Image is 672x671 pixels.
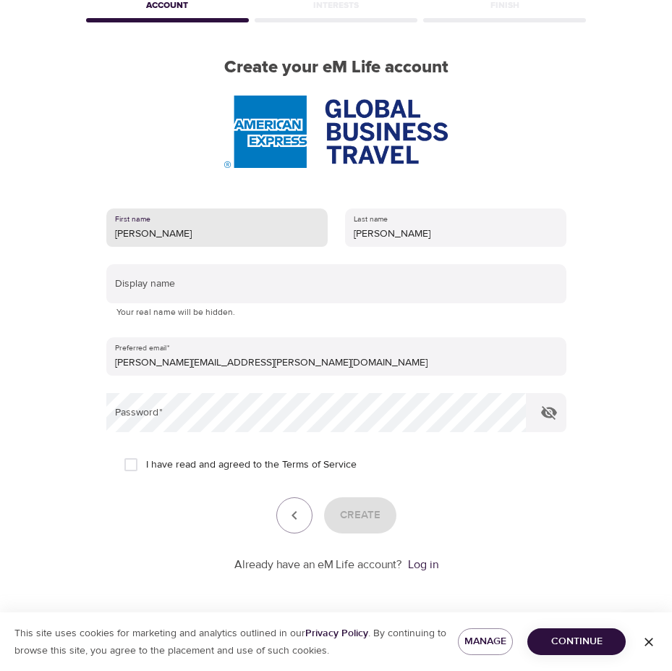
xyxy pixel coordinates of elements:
[305,627,368,640] a: Privacy Policy
[224,96,447,168] img: AmEx%20GBT%20logo.png
[116,305,556,320] p: Your real name will be hidden.
[146,457,357,473] span: I have read and agreed to the
[539,633,614,651] span: Continue
[469,633,502,651] span: Manage
[408,557,438,572] a: Log in
[527,628,626,655] button: Continue
[458,628,514,655] button: Manage
[282,457,357,473] a: Terms of Service
[83,57,590,78] h2: Create your eM Life account
[234,557,402,573] p: Already have an eM Life account?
